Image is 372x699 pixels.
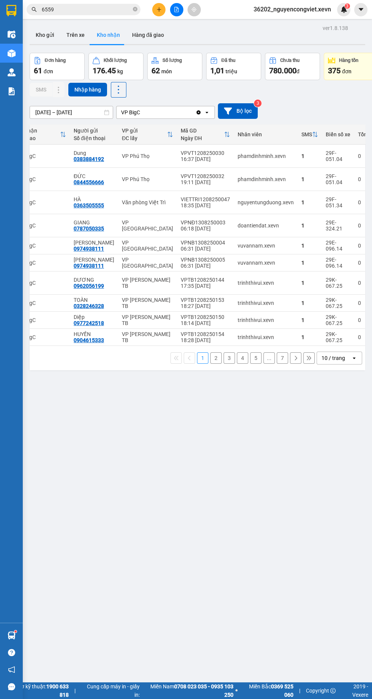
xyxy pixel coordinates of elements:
div: VPTB1208250153 [181,297,230,303]
button: 7 [277,352,288,364]
button: Kho nhận [91,26,126,44]
div: VP BigC [17,317,66,323]
div: VPVT1208250032 [181,173,230,179]
div: 16:37 [DATE] [181,156,230,162]
span: caret-down [358,6,364,13]
span: món [161,68,172,74]
div: phamdinhminh.xevn [238,176,294,182]
img: solution-icon [8,87,16,95]
input: Select a date range. [30,106,113,118]
div: VPTB1208250144 [181,277,230,283]
button: caret-down [354,3,367,16]
div: Số lượng [162,58,182,63]
span: ⚪️ [235,689,238,692]
div: Khối lượng [104,58,127,63]
div: Nhân viên [238,131,294,137]
div: VP Phú Thọ [122,153,173,159]
div: vuvannam.xevn [238,243,294,249]
button: SMS [30,83,52,96]
button: ... [263,352,275,364]
div: 1 [301,334,318,340]
strong: 0708 023 035 - 0935 103 250 [174,683,233,698]
div: 0383884192 [74,156,104,162]
button: Đơn hàng61đơn [30,53,85,80]
div: 29E-096.14 [326,240,350,252]
div: HOÀNG VĂN ĐÔNG [74,257,114,263]
div: 0974938111 [74,246,104,252]
span: đơn [44,68,53,74]
div: ver 1.8.138 [323,24,348,32]
span: đ [296,68,299,74]
div: Đơn hàng [45,58,66,63]
img: warehouse-icon [8,30,16,38]
span: notification [8,666,15,673]
div: Số điện thoại [74,135,114,141]
div: 0363505555 [74,202,104,208]
span: 3 [346,3,348,9]
span: 176.45 [93,66,116,75]
div: 18:35 [DATE] [181,202,230,208]
span: 780.000 [269,66,296,75]
div: 19:11 [DATE] [181,179,230,185]
th: Toggle SortBy [177,125,234,145]
div: VP nhận [17,128,60,134]
span: search [32,7,37,12]
div: 18:14 [DATE] [181,320,230,326]
div: VP BigC [17,243,66,249]
div: VP [GEOGRAPHIC_DATA] [122,257,173,269]
div: VP gửi [122,128,167,134]
div: Dung [74,150,114,156]
div: 1 [301,317,318,323]
span: file-add [174,7,179,12]
div: 0977242518 [74,320,104,326]
th: Toggle SortBy [118,125,177,145]
div: 18:28 [DATE] [181,337,230,343]
svg: Clear value [195,109,202,115]
span: kg [117,68,123,74]
input: Tìm tên, số ĐT hoặc mã đơn [42,5,131,14]
div: 1 [301,260,318,266]
span: Miền Nam [142,682,233,699]
div: 29E-324.21 [326,219,350,232]
div: VP BigC [17,300,66,306]
div: VP [GEOGRAPHIC_DATA] [122,240,173,252]
span: copyright [330,688,336,693]
div: 0904615333 [74,337,104,343]
div: HUYỀN [74,331,114,337]
div: TOÀN [74,297,114,303]
div: HOÀNG VĂN ĐÔNG [74,240,114,246]
span: 61 [34,66,42,75]
div: Hàng tồn [339,58,358,63]
div: VP Phú Thọ [122,176,173,182]
div: VP [PERSON_NAME] TB [122,297,173,309]
div: 29F-051.34 [326,196,350,208]
img: warehouse-icon [8,49,16,57]
div: 17:35 [DATE] [181,283,230,289]
div: 18:27 [DATE] [181,303,230,309]
div: 0962056199 [74,283,104,289]
button: aim [188,3,201,16]
div: VP BigC [17,280,66,286]
div: nguyentungduong.xevn [238,199,294,205]
span: 62 [151,66,160,75]
div: 06:31 [DATE] [181,263,230,269]
div: VP [PERSON_NAME] TB [122,314,173,326]
div: HÀ [74,196,114,202]
div: 06:31 [DATE] [181,246,230,252]
div: ĐỨC [74,173,114,179]
button: Chưa thu780.000đ [265,53,320,80]
div: 1 [301,243,318,249]
div: trinhthivui.xevn [238,334,294,340]
img: warehouse-icon [8,631,16,639]
button: 4 [237,352,248,364]
div: VPNB1308250004 [181,240,230,246]
div: trinhthivui.xevn [238,280,294,286]
div: 0787050335 [74,226,104,232]
div: Mã GD [181,128,224,134]
div: VPTB1208250154 [181,331,230,337]
span: message [8,683,15,690]
div: 0328246328 [74,303,104,309]
span: close-circle [133,7,137,11]
div: Diệp [74,314,114,320]
sup: 3 [254,99,262,107]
